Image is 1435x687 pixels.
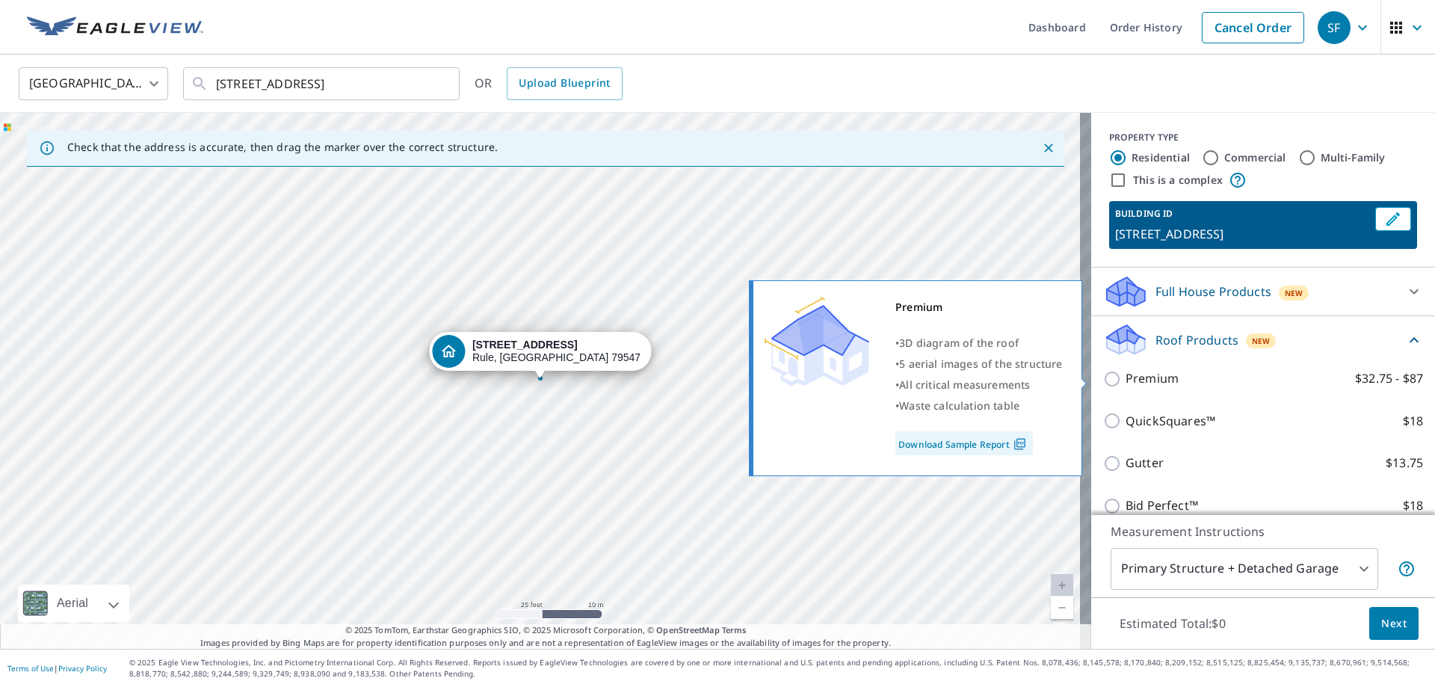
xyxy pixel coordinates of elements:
div: Full House ProductsNew [1103,274,1423,309]
div: PROPERTY TYPE [1109,131,1417,144]
button: Next [1369,607,1419,641]
button: Edit building 1 [1375,207,1411,231]
div: Premium [895,297,1063,318]
div: Rule, [GEOGRAPHIC_DATA] 79547 [472,339,641,364]
span: New [1252,335,1271,347]
p: Bid Perfect™ [1126,496,1198,515]
img: Pdf Icon [1010,437,1030,451]
p: $18 [1403,496,1423,515]
a: Current Level 20, Zoom Out [1051,597,1073,619]
div: Primary Structure + Detached Garage [1111,548,1378,590]
label: Residential [1132,150,1190,165]
span: 3D diagram of the roof [899,336,1019,350]
div: • [895,395,1063,416]
button: Close [1039,138,1058,158]
div: • [895,333,1063,354]
div: Roof ProductsNew [1103,322,1423,357]
a: Upload Blueprint [507,67,622,100]
a: Terms of Use [7,663,54,674]
span: Upload Blueprint [519,74,610,93]
input: Search by address or latitude-longitude [216,63,429,105]
p: Premium [1126,369,1179,388]
a: Download Sample Report [895,431,1033,455]
label: This is a complex [1133,173,1223,188]
p: Gutter [1126,454,1164,472]
p: Full House Products [1155,283,1271,301]
div: Aerial [52,585,93,622]
div: SF [1318,11,1351,44]
img: Premium [765,297,869,386]
p: BUILDING ID [1115,207,1173,220]
div: • [895,354,1063,375]
strong: [STREET_ADDRESS] [472,339,578,351]
p: Measurement Instructions [1111,523,1416,540]
span: All critical measurements [899,378,1030,392]
a: Current Level 20, Zoom In Disabled [1051,574,1073,597]
p: [STREET_ADDRESS] [1115,225,1369,243]
span: 5 aerial images of the structure [899,357,1062,371]
a: Terms [722,624,747,635]
div: OR [475,67,623,100]
p: | [7,664,107,673]
div: Dropped pin, building 1, Residential property, 608 Union Ave Rule, TX 79547 [429,332,651,378]
span: Waste calculation table [899,398,1019,413]
a: OpenStreetMap [656,624,719,635]
p: Estimated Total: $0 [1108,607,1238,640]
p: © 2025 Eagle View Technologies, Inc. and Pictometry International Corp. All Rights Reserved. Repo... [129,657,1428,680]
div: • [895,375,1063,395]
span: New [1285,287,1303,299]
p: $13.75 [1386,454,1423,472]
p: $18 [1403,412,1423,431]
a: Cancel Order [1202,12,1304,43]
a: Privacy Policy [58,663,107,674]
p: $32.75 - $87 [1355,369,1423,388]
p: Check that the address is accurate, then drag the marker over the correct structure. [67,141,498,154]
p: Roof Products [1155,331,1238,349]
span: Your report will include the primary structure and a detached garage if one exists. [1398,560,1416,578]
div: Aerial [18,585,129,622]
img: EV Logo [27,16,203,39]
label: Commercial [1224,150,1286,165]
span: Next [1381,614,1407,633]
p: QuickSquares™ [1126,412,1215,431]
div: [GEOGRAPHIC_DATA] [19,63,168,105]
label: Multi-Family [1321,150,1386,165]
span: © 2025 TomTom, Earthstar Geographics SIO, © 2025 Microsoft Corporation, © [345,624,747,637]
